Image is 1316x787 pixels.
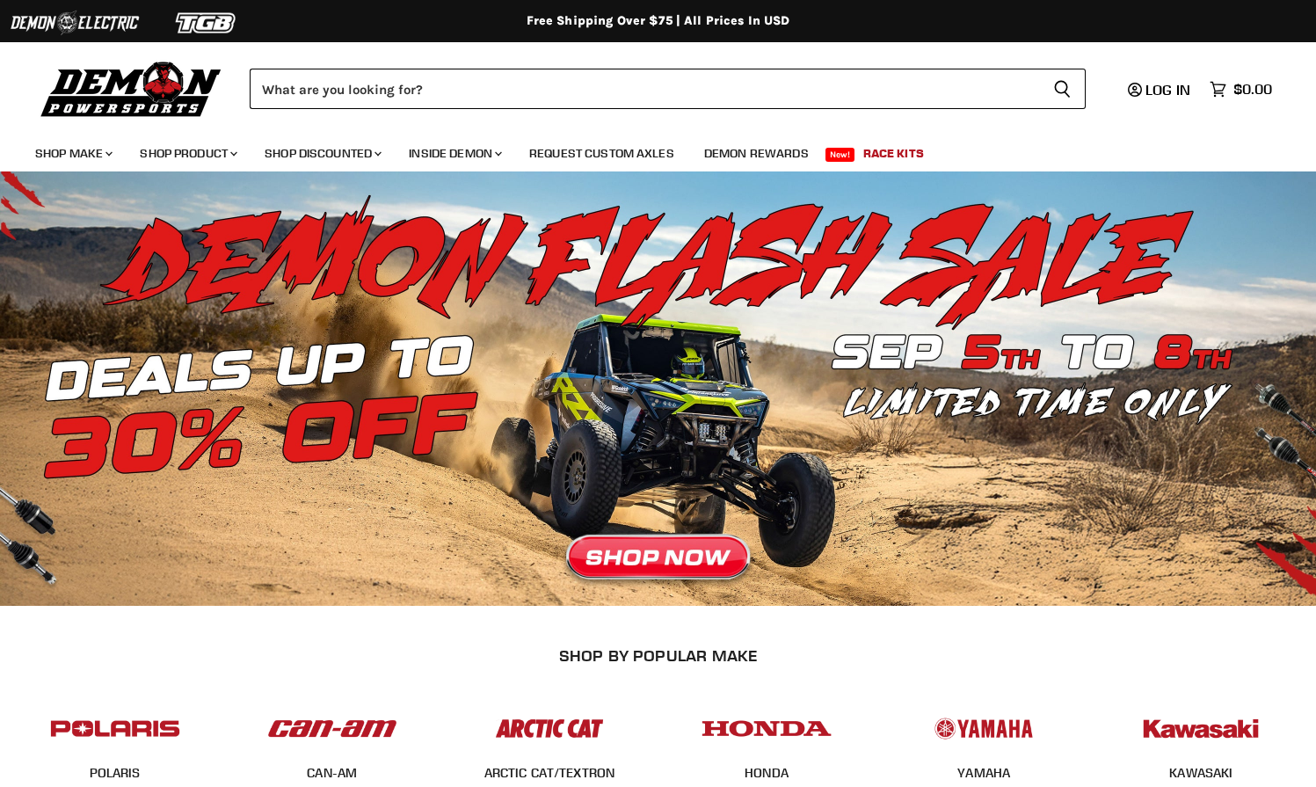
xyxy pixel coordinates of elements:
[250,69,1039,109] input: Search
[1039,69,1086,109] button: Search
[1132,702,1269,755] img: POPULAR_MAKE_logo_6_76e8c46f-2d1e-4ecc-b320-194822857d41.jpg
[396,135,513,171] a: Inside Demon
[264,702,401,755] img: POPULAR_MAKE_logo_1_adc20308-ab24-48c4-9fac-e3c1a623d575.jpg
[1120,82,1201,98] a: Log in
[90,765,141,781] a: POLARIS
[957,765,1010,783] span: YAMAHA
[745,765,789,783] span: HONDA
[957,765,1010,781] a: YAMAHA
[307,765,357,783] span: CAN-AM
[22,128,1268,171] ul: Main menu
[22,646,1295,665] h2: SHOP BY POPULAR MAKE
[516,135,687,171] a: Request Custom Axles
[484,765,615,783] span: ARCTIC CAT/TEXTRON
[691,135,822,171] a: Demon Rewards
[745,765,789,781] a: HONDA
[850,135,937,171] a: Race Kits
[9,6,141,40] img: Demon Electric Logo 2
[484,765,615,781] a: ARCTIC CAT/TEXTRON
[47,702,184,755] img: POPULAR_MAKE_logo_2_dba48cf1-af45-46d4-8f73-953a0f002620.jpg
[141,6,273,40] img: TGB Logo 2
[1145,81,1190,98] span: Log in
[1233,81,1272,98] span: $0.00
[127,135,248,171] a: Shop Product
[698,702,835,755] img: POPULAR_MAKE_logo_4_4923a504-4bac-4306-a1be-165a52280178.jpg
[1169,765,1232,783] span: KAWASAKI
[481,702,618,755] img: POPULAR_MAKE_logo_3_027535af-6171-4c5e-a9bc-f0eccd05c5d6.jpg
[1169,765,1232,781] a: KAWASAKI
[1201,77,1281,102] a: $0.00
[35,57,228,120] img: Demon Powersports
[825,148,855,162] span: New!
[250,69,1086,109] form: Product
[915,702,1052,755] img: POPULAR_MAKE_logo_5_20258e7f-293c-4aac-afa8-159eaa299126.jpg
[307,765,357,781] a: CAN-AM
[251,135,392,171] a: Shop Discounted
[90,765,141,783] span: POLARIS
[22,135,123,171] a: Shop Make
